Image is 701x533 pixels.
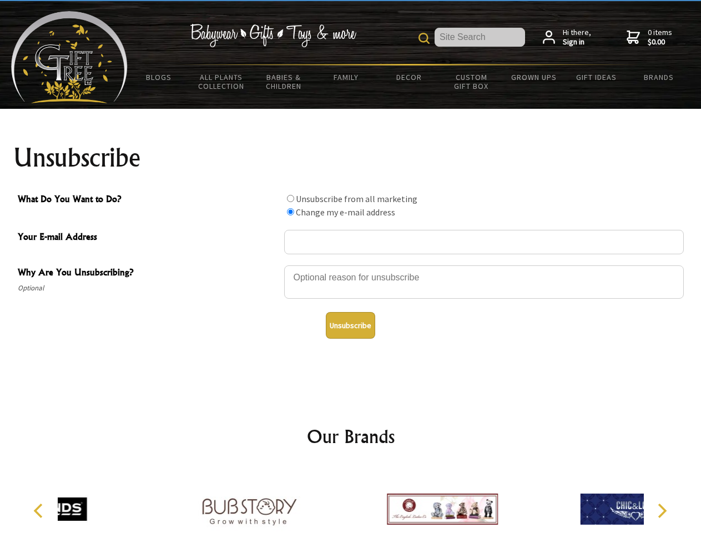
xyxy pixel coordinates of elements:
a: Family [315,66,378,89]
input: What Do You Want to Do? [287,208,294,215]
a: Grown Ups [502,66,565,89]
label: Change my e-mail address [296,207,395,218]
img: product search [418,33,430,44]
strong: $0.00 [648,37,672,47]
span: Optional [18,281,279,295]
a: All Plants Collection [190,66,253,98]
button: Previous [28,499,52,523]
span: 0 items [648,27,672,47]
a: Babies & Children [253,66,315,98]
strong: Sign in [563,37,591,47]
input: What Do You Want to Do? [287,195,294,202]
button: Next [649,499,674,523]
span: Your E-mail Address [18,230,279,246]
button: Unsubscribe [326,312,375,339]
a: Brands [628,66,690,89]
label: Unsubscribe from all marketing [296,193,417,204]
input: Your E-mail Address [284,230,684,254]
span: Why Are You Unsubscribing? [18,265,279,281]
input: Site Search [435,28,525,47]
span: What Do You Want to Do? [18,192,279,208]
a: Custom Gift Box [440,66,503,98]
a: Hi there,Sign in [543,28,591,47]
h1: Unsubscribe [13,144,688,171]
a: Gift Ideas [565,66,628,89]
a: Decor [377,66,440,89]
h2: Our Brands [22,423,679,450]
img: Babyware - Gifts - Toys and more... [11,11,128,103]
img: Babywear - Gifts - Toys & more [190,24,356,47]
span: Hi there, [563,28,591,47]
a: 0 items$0.00 [627,28,672,47]
a: BLOGS [128,66,190,89]
textarea: Why Are You Unsubscribing? [284,265,684,299]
